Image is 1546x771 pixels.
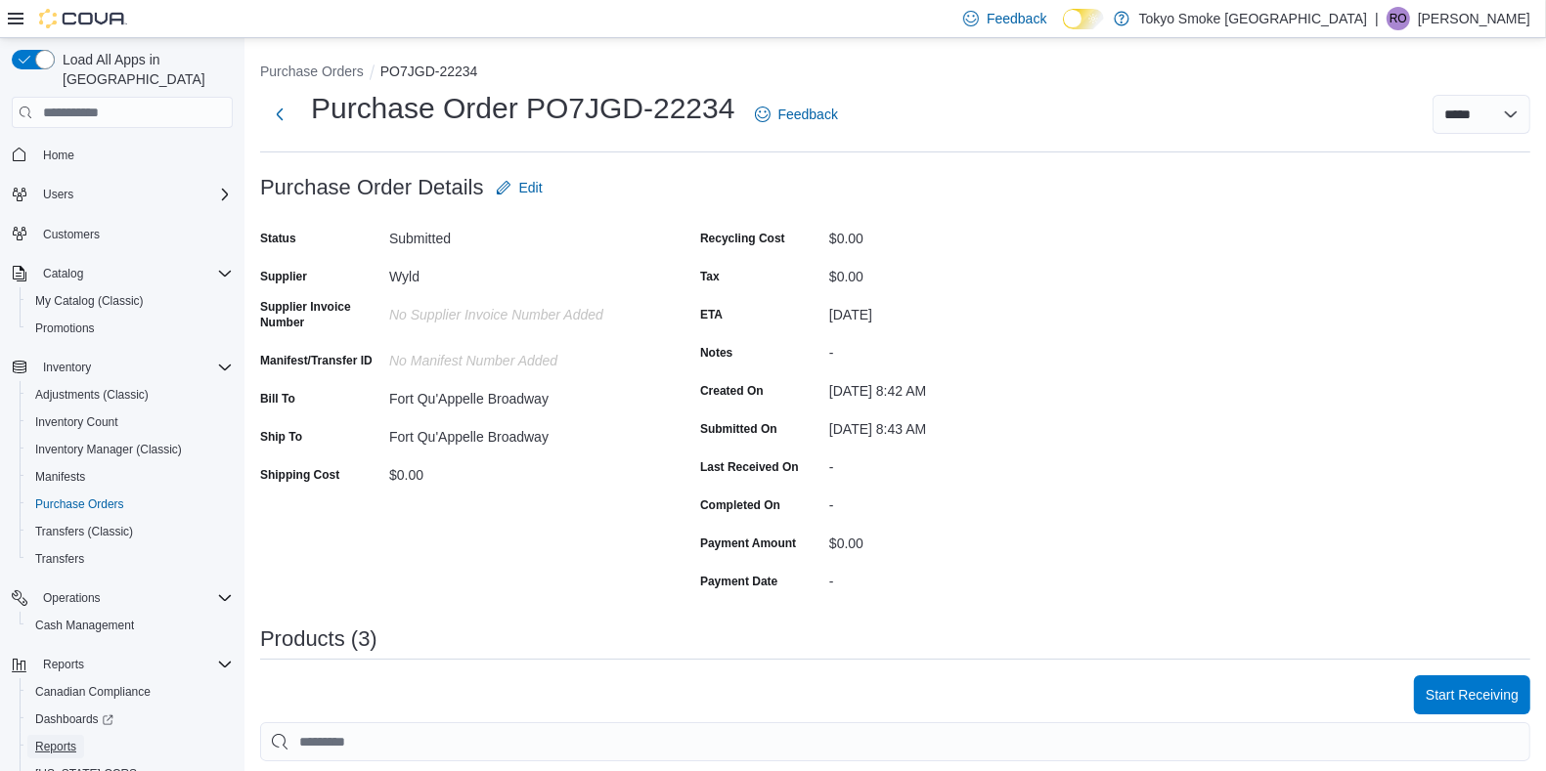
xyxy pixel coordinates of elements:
button: Reports [4,651,241,678]
label: Supplier Invoice Number [260,299,381,330]
span: Canadian Compliance [27,680,233,704]
a: Canadian Compliance [27,680,158,704]
button: Inventory Manager (Classic) [20,436,241,463]
label: Payment Date [700,574,777,589]
span: Cash Management [35,618,134,633]
button: Catalog [35,262,91,285]
div: No Manifest Number added [389,345,651,368]
label: Created On [700,383,764,399]
label: Notes [700,345,732,361]
button: Inventory [35,356,99,379]
span: Adjustments (Classic) [35,387,149,403]
div: $0.00 [829,223,1091,246]
span: Inventory Count [35,414,118,430]
button: Operations [35,586,109,610]
p: [PERSON_NAME] [1418,7,1530,30]
a: Transfers (Classic) [27,520,141,543]
a: Home [35,144,82,167]
span: Operations [35,586,233,610]
a: Dashboards [20,706,241,733]
label: Status [260,231,296,246]
span: Dark Mode [1063,29,1064,30]
div: Raina Olson [1387,7,1410,30]
button: Transfers [20,545,241,573]
span: Transfers [27,547,233,571]
div: [DATE] 8:43 AM [829,413,1091,437]
button: Users [4,181,241,208]
a: Transfers [27,547,92,571]
a: Inventory Manager (Classic) [27,438,190,461]
button: Reports [35,653,92,676]
button: Edit [488,168,551,207]
a: Manifests [27,465,93,489]
div: $0.00 [389,459,651,483]
span: Inventory [43,360,91,375]
div: - [829,337,1091,361]
span: Customers [35,222,233,246]
span: Transfers [35,551,84,567]
span: Adjustments (Classic) [27,383,233,407]
button: Adjustments (Classic) [20,381,241,408]
button: Next [260,95,299,134]
span: Start Receiving [1426,685,1519,705]
span: Feedback [987,9,1046,28]
button: Promotions [20,315,241,342]
p: Tokyo Smoke [GEOGRAPHIC_DATA] [1139,7,1368,30]
span: Dashboards [27,707,233,731]
span: Customers [43,227,100,242]
a: Inventory Count [27,410,126,434]
a: Customers [35,223,108,246]
button: Users [35,183,81,206]
button: Purchase Orders [20,491,241,518]
h1: Purchase Order PO7JGD-22234 [311,89,735,128]
label: Bill To [260,391,295,407]
a: Purchase Orders [27,493,132,516]
button: Reports [20,733,241,760]
label: Manifest/Transfer ID [260,353,373,368]
a: Cash Management [27,614,142,637]
span: Manifests [27,465,233,489]
span: Promotions [27,317,233,340]
label: Last Received On [700,459,799,475]
span: Dashboards [35,711,113,727]
label: Supplier [260,269,307,284]
button: My Catalog (Classic) [20,287,241,315]
button: Cash Management [20,612,241,639]
span: Transfers (Classic) [35,524,133,539]
button: Customers [4,220,241,248]
span: Cash Management [27,614,233,637]
a: My Catalog (Classic) [27,289,152,313]
span: Feedback [778,105,838,124]
span: Inventory Manager (Classic) [35,442,182,457]
span: RO [1390,7,1407,30]
div: [DATE] 8:42 AM [829,375,1091,399]
label: Payment Amount [700,535,796,551]
a: Adjustments (Classic) [27,383,156,407]
span: Manifests [35,469,85,485]
span: Reports [35,653,233,676]
h3: Products (3) [260,627,377,651]
button: Home [4,140,241,168]
button: Inventory [4,354,241,381]
span: Load All Apps in [GEOGRAPHIC_DATA] [55,50,233,89]
span: Home [43,148,74,163]
div: Wyld [389,261,651,284]
a: Feedback [747,95,846,134]
span: Inventory [35,356,233,379]
div: [DATE] [829,299,1091,322]
div: $0.00 [829,528,1091,551]
span: Users [43,187,73,202]
span: Reports [43,657,84,672]
span: Promotions [35,321,95,336]
div: $0.00 [829,261,1091,284]
h3: Purchase Order Details [260,176,484,199]
span: My Catalog (Classic) [35,293,144,309]
div: - [829,490,1091,513]
a: Dashboards [27,707,121,731]
input: Dark Mode [1063,9,1104,29]
button: Transfers (Classic) [20,518,241,545]
span: Catalog [35,262,233,285]
img: Cova [39,9,127,28]
span: Purchase Orders [27,493,233,516]
div: No Supplier Invoice Number added [389,299,651,322]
